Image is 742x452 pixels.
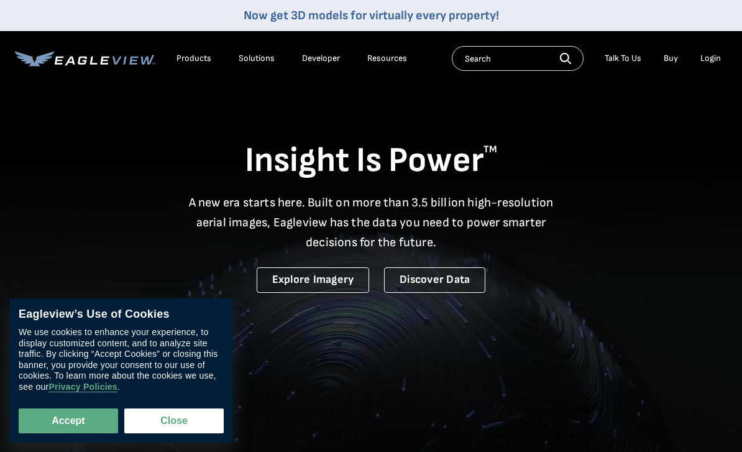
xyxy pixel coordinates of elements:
[181,193,561,252] p: A new era starts here. Built on more than 3.5 billion high-resolution aerial images, Eagleview ha...
[664,53,678,64] a: Buy
[15,139,727,183] h1: Insight Is Power
[483,144,497,155] sup: TM
[124,408,224,433] button: Close
[19,328,224,393] div: We use cookies to enhance your experience, to display customized content, and to analyze site tra...
[452,46,584,71] input: Search
[19,308,224,321] div: Eagleview’s Use of Cookies
[605,53,641,64] div: Talk To Us
[384,267,485,293] a: Discover Data
[48,382,117,393] a: Privacy Policies
[19,408,118,433] button: Accept
[176,53,211,64] div: Products
[302,53,340,64] a: Developer
[239,53,275,64] div: Solutions
[700,53,721,64] div: Login
[244,8,499,23] a: Now get 3D models for virtually every property!
[367,53,407,64] div: Resources
[257,267,370,293] a: Explore Imagery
